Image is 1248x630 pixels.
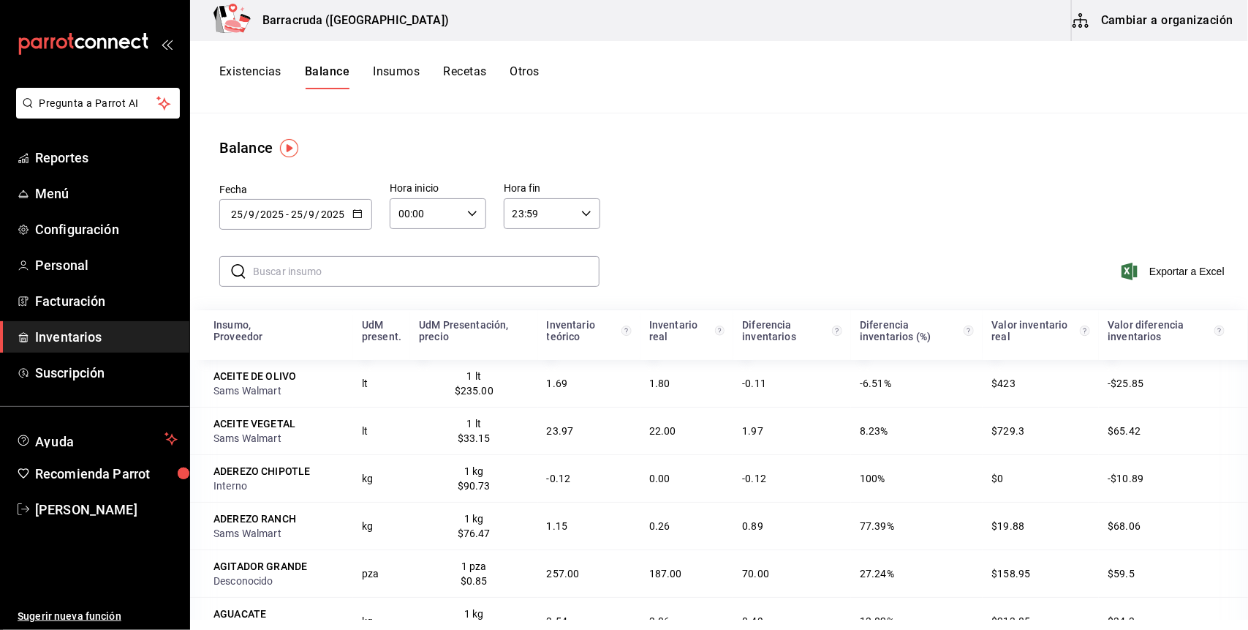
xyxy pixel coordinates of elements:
[991,378,1016,389] span: $423
[1080,325,1090,337] svg: Valor inventario real (MXN) = Inventario real * Precio registrado
[230,209,243,220] input: Day
[35,255,178,275] span: Personal
[10,106,180,121] a: Pregunta a Parrot AI
[35,464,178,484] span: Recomienda Parrot
[255,209,260,220] span: /
[35,500,178,520] span: [PERSON_NAME]
[742,319,830,342] div: Diferencia inventarios
[253,257,600,286] input: Buscar insumo
[219,137,273,159] div: Balance
[547,319,619,342] div: Inventario teórico
[213,526,344,541] div: Sams Walmart
[860,378,891,389] span: -6.51%
[316,209,320,220] span: /
[640,360,734,407] td: 1.80
[860,319,961,342] div: Diferencia inventarios (%)
[410,454,537,502] td: 1 kg $90.73
[538,407,640,454] td: 23.97
[860,568,894,580] span: 27.24%
[649,319,713,342] div: Inventario real
[991,319,1078,342] div: Valor inventario real
[733,502,851,550] td: 0.89
[320,209,345,220] input: Year
[213,319,344,342] div: Insumo, Proveedor
[35,363,178,383] span: Suscripción
[419,319,529,342] div: UdM Presentación, precio
[1108,378,1143,389] span: -$25.85
[16,88,180,119] button: Pregunta a Parrot AI
[538,454,640,502] td: -0.12
[1108,319,1211,342] div: Valor diferencia inventarios
[251,12,449,29] h3: Barracruda ([GEOGRAPHIC_DATA])
[35,291,178,311] span: Facturación
[538,550,640,597] td: 257.00
[219,64,281,89] button: Existencias
[640,454,734,502] td: 0.00
[621,325,632,337] svg: Inventario teórico = Cantidad inicial + compras - ventas - mermas - eventos de producción +/- tra...
[213,607,344,621] div: AGUACATE
[510,64,540,89] button: Otros
[991,520,1024,532] span: $19.88
[213,464,344,479] div: ADEREZO CHIPOTLE
[1108,473,1143,484] span: -$10.89
[991,568,1030,580] span: $158.95
[290,209,303,220] input: Day
[353,454,410,502] td: kg
[390,184,486,194] label: Hora inicio
[213,431,344,446] div: Sams Walmart
[640,550,734,597] td: 187.00
[1124,263,1225,280] span: Exportar a Excel
[640,502,734,550] td: 0.26
[35,148,178,168] span: Reportes
[213,383,344,398] div: Sams Walmart
[410,407,537,454] td: 1 lt $33.15
[860,425,888,437] span: 8.23%
[353,550,410,597] td: pza
[410,360,537,407] td: 1 lt $235.00
[286,209,289,220] span: -
[991,615,1030,627] span: $213.85
[219,184,248,195] span: Fecha
[733,454,851,502] td: -0.12
[733,550,851,597] td: 70.00
[353,502,410,550] td: kg
[213,559,344,574] div: AGITADOR GRANDE
[832,325,842,337] svg: Diferencia de inventarios = Inventario teórico - inventario real
[213,479,344,493] div: Interno
[991,473,1003,484] span: $0
[443,64,486,89] button: Recetas
[353,407,410,454] td: lt
[640,407,734,454] td: 22.00
[248,209,255,220] input: Month
[213,511,344,526] div: ADEREZO RANCH
[303,209,308,220] span: /
[964,325,974,337] svg: Diferencia inventarios (%) = (Diferencia de inventarios / Inventario teórico) * 100
[991,425,1024,437] span: $729.3
[538,360,640,407] td: 1.69
[733,360,851,407] td: -0.11
[280,139,298,157] img: Tooltip marker
[35,430,159,448] span: Ayuda
[410,550,537,597] td: 1 pza $0.85
[715,325,725,337] svg: Inventario real = Cantidad inicial + compras - ventas - mermas - eventos de producción +/- transf...
[260,209,284,220] input: Year
[1108,615,1135,627] span: $34.3
[538,502,640,550] td: 1.15
[504,184,600,194] label: Hora fin
[353,360,410,407] td: lt
[213,416,344,431] div: ACEITE VEGETAL
[309,209,316,220] input: Month
[860,615,894,627] span: 13.82%
[39,96,157,111] span: Pregunta a Parrot AI
[1108,425,1141,437] span: $65.42
[860,520,894,532] span: 77.39%
[35,327,178,347] span: Inventarios
[1108,520,1141,532] span: $68.06
[219,64,540,89] div: navigation tabs
[18,609,178,624] span: Sugerir nueva función
[362,319,401,342] div: UdM present.
[410,502,537,550] td: 1 kg $76.47
[35,220,178,239] span: Configuración
[243,209,248,220] span: /
[213,369,344,383] div: ACEITE DE OLIVO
